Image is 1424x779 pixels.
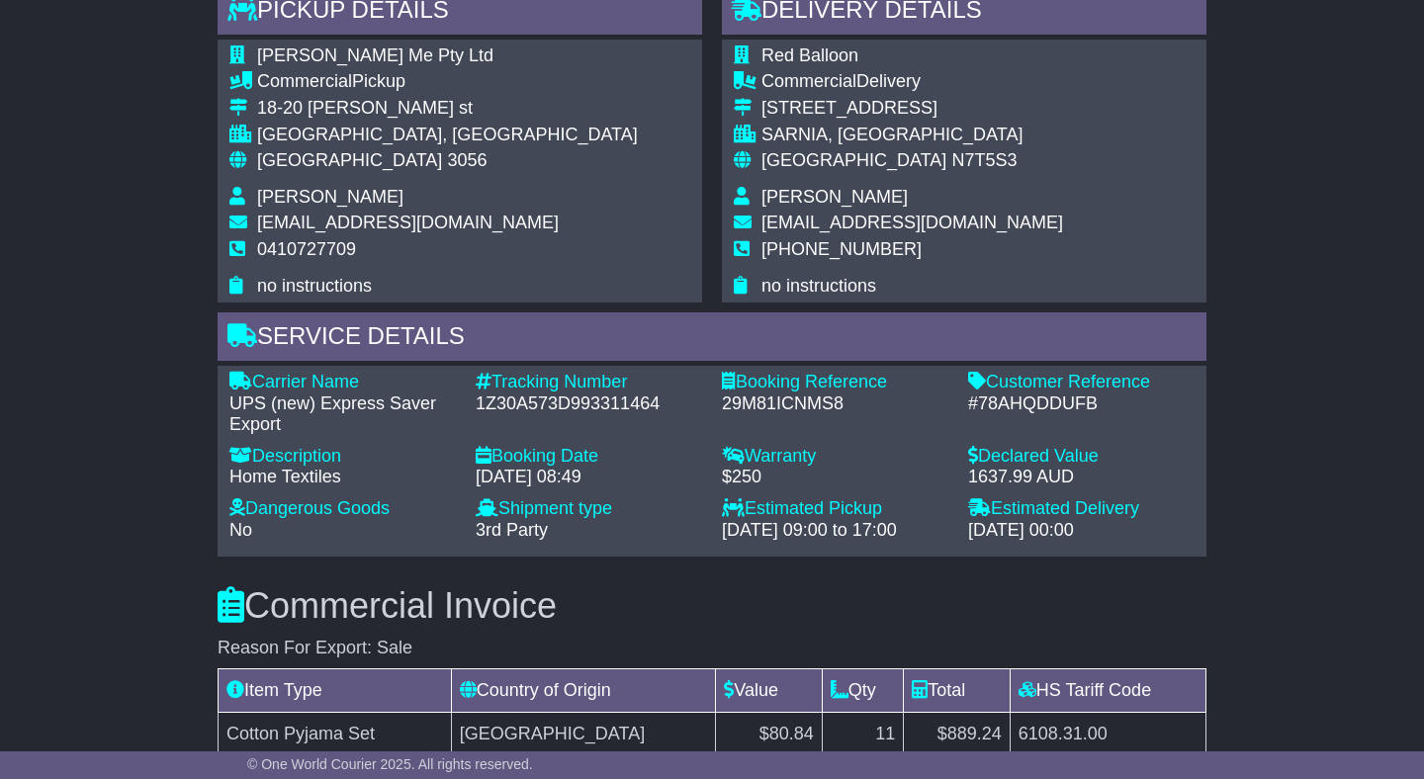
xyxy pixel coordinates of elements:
div: Tracking Number [476,372,702,393]
div: [STREET_ADDRESS] [761,98,1063,120]
span: [PERSON_NAME] Me Pty Ltd [257,45,493,65]
div: Warranty [722,446,948,468]
div: 18-20 [PERSON_NAME] st [257,98,638,120]
td: Cotton Pyjama Set [219,713,452,756]
div: $250 [722,467,948,488]
div: Service Details [218,312,1206,366]
span: no instructions [761,276,876,296]
span: [PHONE_NUMBER] [761,239,922,259]
div: [DATE] 09:00 to 17:00 [722,520,948,542]
span: [GEOGRAPHIC_DATA] [761,150,946,170]
td: 11 [822,713,903,756]
span: 3056 [447,150,487,170]
div: 1637.99 AUD [968,467,1195,488]
span: [EMAIL_ADDRESS][DOMAIN_NAME] [257,213,559,232]
div: Dangerous Goods [229,498,456,520]
div: Description [229,446,456,468]
div: UPS (new) Express Saver Export [229,393,456,436]
div: Reason For Export: Sale [218,638,1206,659]
span: 3rd Party [476,520,548,540]
td: Qty [822,669,903,713]
div: Estimated Pickup [722,498,948,520]
td: Value [716,669,822,713]
td: Country of Origin [451,669,716,713]
span: Commercial [257,71,352,91]
div: Estimated Delivery [968,498,1195,520]
div: Home Textiles [229,467,456,488]
span: 0410727709 [257,239,356,259]
span: no instructions [257,276,372,296]
td: Item Type [219,669,452,713]
td: HS Tariff Code [1010,669,1205,713]
div: 1Z30A573D993311464 [476,393,702,415]
div: Pickup [257,71,638,93]
span: [PERSON_NAME] [761,187,908,207]
span: No [229,520,252,540]
span: Commercial [761,71,856,91]
div: Booking Reference [722,372,948,393]
td: 6108.31.00 [1010,713,1205,756]
td: $889.24 [904,713,1010,756]
span: [PERSON_NAME] [257,187,403,207]
div: #78AHQDDUFB [968,393,1195,415]
div: [DATE] 00:00 [968,520,1195,542]
td: $80.84 [716,713,822,756]
span: [GEOGRAPHIC_DATA] [257,150,442,170]
div: Shipment type [476,498,702,520]
div: Delivery [761,71,1063,93]
div: Customer Reference [968,372,1195,393]
td: [GEOGRAPHIC_DATA] [451,713,716,756]
div: [GEOGRAPHIC_DATA], [GEOGRAPHIC_DATA] [257,125,638,146]
div: SARNIA, [GEOGRAPHIC_DATA] [761,125,1063,146]
td: Total [904,669,1010,713]
div: Booking Date [476,446,702,468]
div: [DATE] 08:49 [476,467,702,488]
span: N7T5S3 [951,150,1017,170]
span: Red Balloon [761,45,858,65]
div: Declared Value [968,446,1195,468]
div: 29M81ICNMS8 [722,393,948,415]
span: © One World Courier 2025. All rights reserved. [247,756,533,772]
span: [EMAIL_ADDRESS][DOMAIN_NAME] [761,213,1063,232]
div: Carrier Name [229,372,456,393]
h3: Commercial Invoice [218,586,1206,626]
